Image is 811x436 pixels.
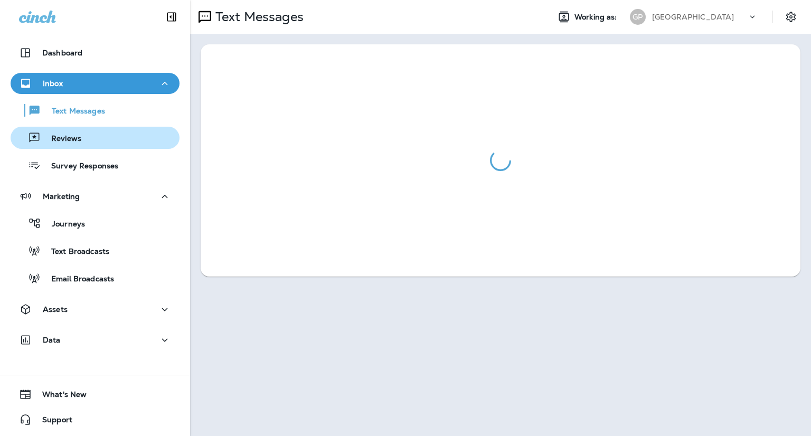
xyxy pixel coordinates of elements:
p: Text Messages [211,9,304,25]
p: Reviews [41,134,81,144]
button: Support [11,409,180,430]
button: Text Messages [11,99,180,121]
button: Text Broadcasts [11,240,180,262]
span: What's New [32,390,87,403]
button: Journeys [11,212,180,234]
button: Email Broadcasts [11,267,180,289]
span: Support [32,415,72,428]
p: Email Broadcasts [41,274,114,285]
button: Reviews [11,127,180,149]
button: What's New [11,384,180,405]
button: Dashboard [11,42,180,63]
p: Assets [43,305,68,314]
p: Survey Responses [41,162,118,172]
p: Marketing [43,192,80,201]
button: Survey Responses [11,154,180,176]
button: Marketing [11,186,180,207]
span: Working as: [574,13,619,22]
p: [GEOGRAPHIC_DATA] [652,13,734,21]
button: Settings [781,7,800,26]
p: Text Broadcasts [41,247,109,257]
button: Data [11,329,180,350]
button: Inbox [11,73,180,94]
p: Text Messages [41,107,105,117]
p: Data [43,336,61,344]
p: Journeys [41,220,85,230]
button: Collapse Sidebar [157,6,186,27]
p: Inbox [43,79,63,88]
button: Assets [11,299,180,320]
div: GP [630,9,646,25]
p: Dashboard [42,49,82,57]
